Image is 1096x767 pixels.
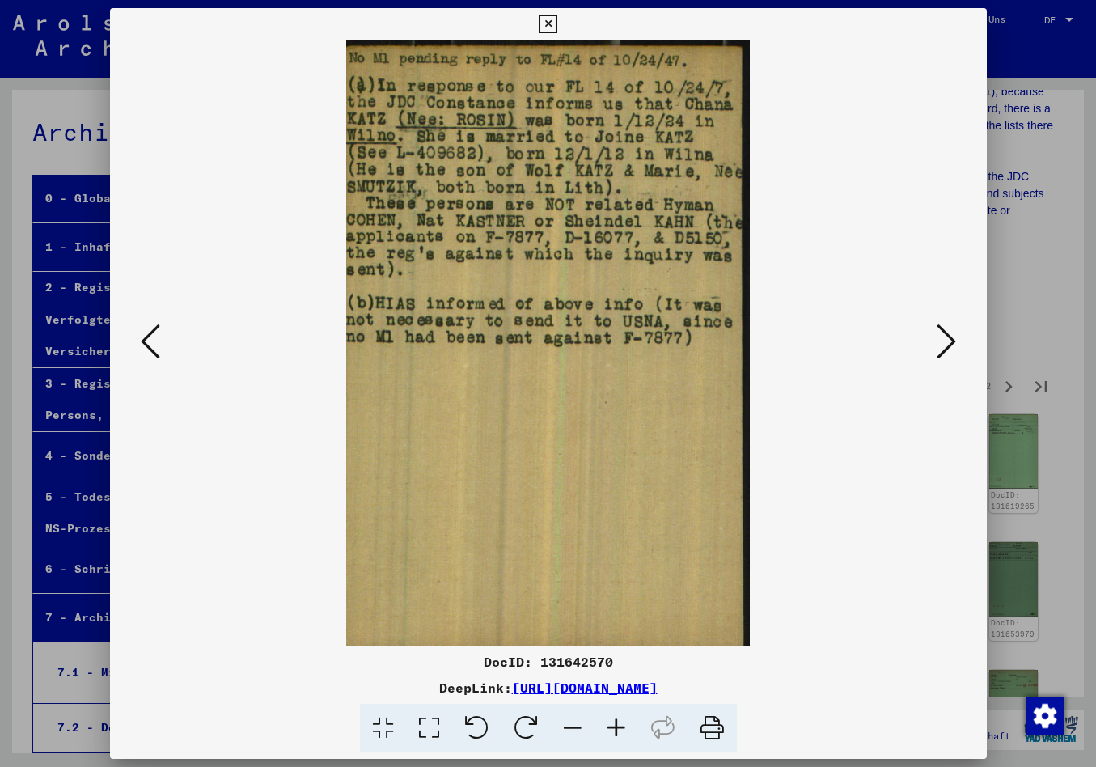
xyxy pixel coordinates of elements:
img: 001.jpg [165,40,932,646]
div: DeepLink: [110,678,987,697]
img: Zustimmung ändern [1026,697,1064,735]
div: Zustimmung ändern [1025,696,1064,735]
a: [URL][DOMAIN_NAME] [512,680,658,696]
div: DocID: 131642570 [110,652,987,672]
